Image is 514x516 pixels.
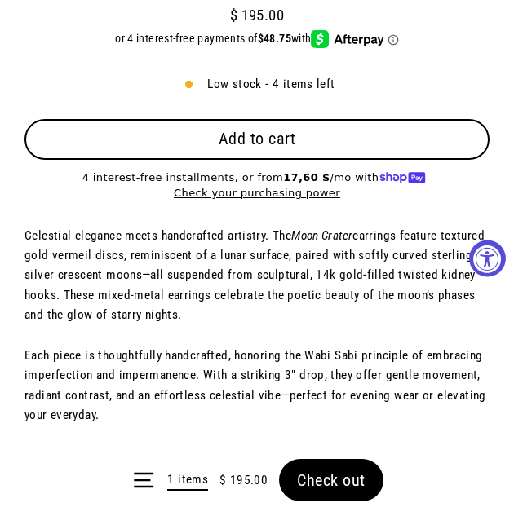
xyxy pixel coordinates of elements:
span: Low stock - 4 items left [207,74,335,94]
button: Add to cart [24,119,490,160]
button: Accessibility Widget, click to open [469,240,506,276]
span: $ 195.00 [219,470,268,490]
span: $ 195.00 [230,4,284,29]
a: 1 items [167,470,208,491]
span: Add to cart [219,129,296,148]
em: Moon Crater [291,228,352,243]
p: Celestial elegance meets handcrafted artistry. The earrings feature textured gold vermeil discs, ... [24,226,490,325]
p: Each piece is thoughtfully handcrafted, honoring the Wabi Sabi principle of embracing imperfectio... [24,346,490,426]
